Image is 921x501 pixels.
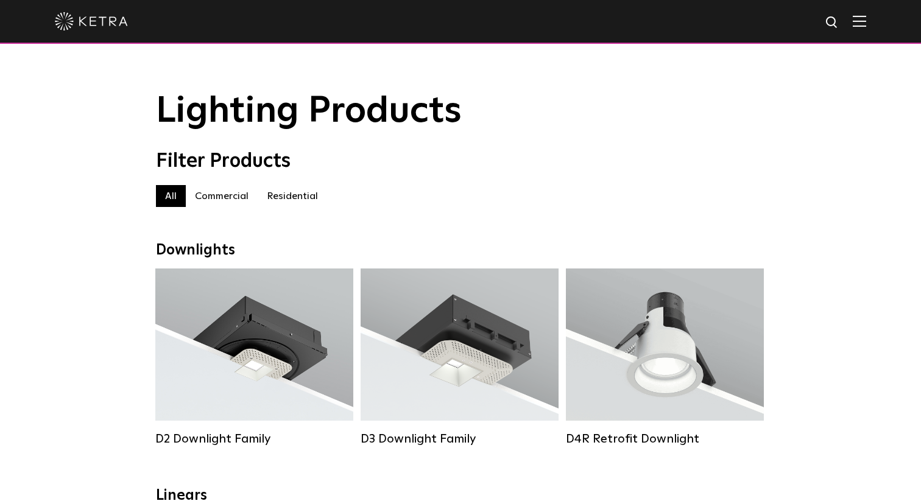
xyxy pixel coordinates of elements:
div: D3 Downlight Family [361,432,559,446]
div: Filter Products [156,150,765,173]
label: Residential [258,185,327,207]
div: D4R Retrofit Downlight [566,432,764,446]
div: D2 Downlight Family [155,432,353,446]
img: Hamburger%20Nav.svg [853,15,866,27]
a: D2 Downlight Family Lumen Output:1200Colors:White / Black / Gloss Black / Silver / Bronze / Silve... [155,268,353,446]
a: D4R Retrofit Downlight Lumen Output:800Colors:White / BlackBeam Angles:15° / 25° / 40° / 60°Watta... [566,268,764,446]
span: Lighting Products [156,93,462,130]
img: ketra-logo-2019-white [55,12,128,30]
label: Commercial [186,185,258,207]
div: Downlights [156,242,765,259]
a: D3 Downlight Family Lumen Output:700 / 900 / 1100Colors:White / Black / Silver / Bronze / Paintab... [361,268,559,446]
img: search icon [825,15,840,30]
label: All [156,185,186,207]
